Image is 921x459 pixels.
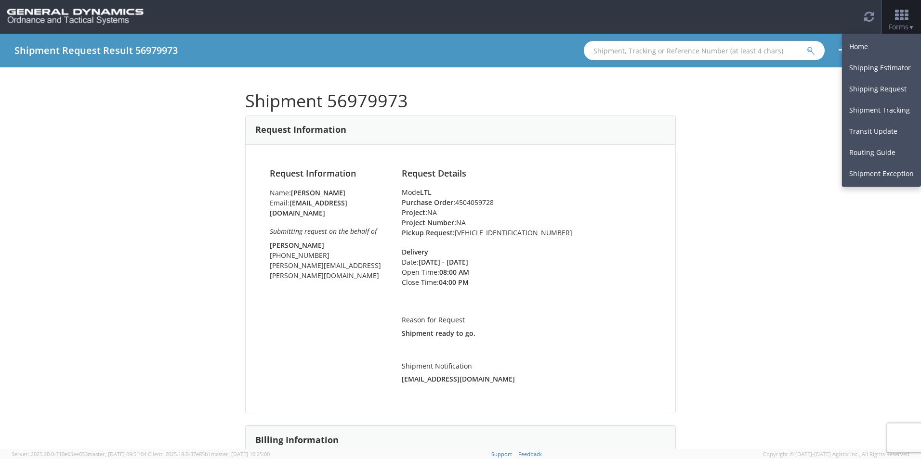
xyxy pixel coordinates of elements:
[402,198,455,207] strong: Purchase Order:
[402,197,651,207] li: 4504059728
[402,208,427,217] strong: Project:
[402,218,456,227] strong: Project Number:
[402,169,651,178] h4: Request Details
[211,450,270,458] span: master, [DATE] 10:25:00
[763,450,909,458] span: Copyright © [DATE]-[DATE] Agistix Inc., All Rights Reserved
[245,91,676,111] h1: Shipment 56979973
[491,450,512,458] a: Support
[842,36,921,57] a: Home
[291,188,345,197] strong: [PERSON_NAME]
[402,207,651,217] li: NA
[14,45,178,56] h4: Shipment Request Result 56979973
[402,188,651,197] div: Mode
[402,228,651,238] li: [VEHICLE_IDENTIFICATION_NUMBER]
[842,163,921,184] a: Shipment Exception
[270,198,387,218] li: Email:
[402,217,651,228] li: NA
[270,198,347,217] strong: [EMAIL_ADDRESS][DOMAIN_NAME]
[442,257,468,267] strong: - [DATE]
[908,23,914,31] span: ▼
[842,100,921,121] a: Shipment Tracking
[439,278,469,287] strong: 04:00 PM
[402,374,515,383] strong: [EMAIL_ADDRESS][DOMAIN_NAME]
[12,450,146,458] span: Server: 2025.20.0-710e05ee653
[270,260,387,280] li: [PERSON_NAME][EMAIL_ADDRESS][PERSON_NAME][DOMAIN_NAME]
[518,450,542,458] a: Feedback
[402,277,499,287] li: Close Time:
[402,247,428,256] strong: Delivery
[148,450,270,458] span: Client: 2025.18.0-37e85b1
[842,78,921,100] a: Shipping Request
[419,257,440,267] strong: [DATE]
[270,169,387,178] h4: Request Information
[270,228,387,235] h6: Submitting request on the behalf of
[7,9,144,25] img: gd-ots-0c3321f2eb4c994f95cb.png
[255,435,339,445] h3: Billing Information
[842,142,921,163] a: Routing Guide
[439,268,469,277] strong: 08:00 AM
[88,450,146,458] span: master, [DATE] 09:51:04
[402,228,455,237] strong: Pickup Request:
[402,362,651,370] h5: Shipment Notification
[402,329,475,338] strong: Shipment ready to go.
[402,267,499,277] li: Open Time:
[842,57,921,78] a: Shipping Estimator
[270,250,387,260] li: [PHONE_NUMBER]
[842,121,921,142] a: Transit Update
[889,22,914,31] span: Forms
[584,41,825,60] input: Shipment, Tracking or Reference Number (at least 4 chars)
[255,125,346,135] h3: Request Information
[402,257,499,267] li: Date:
[270,188,387,198] li: Name:
[270,241,324,250] strong: [PERSON_NAME]
[420,188,432,197] strong: LTL
[402,316,651,323] h5: Reason for Request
